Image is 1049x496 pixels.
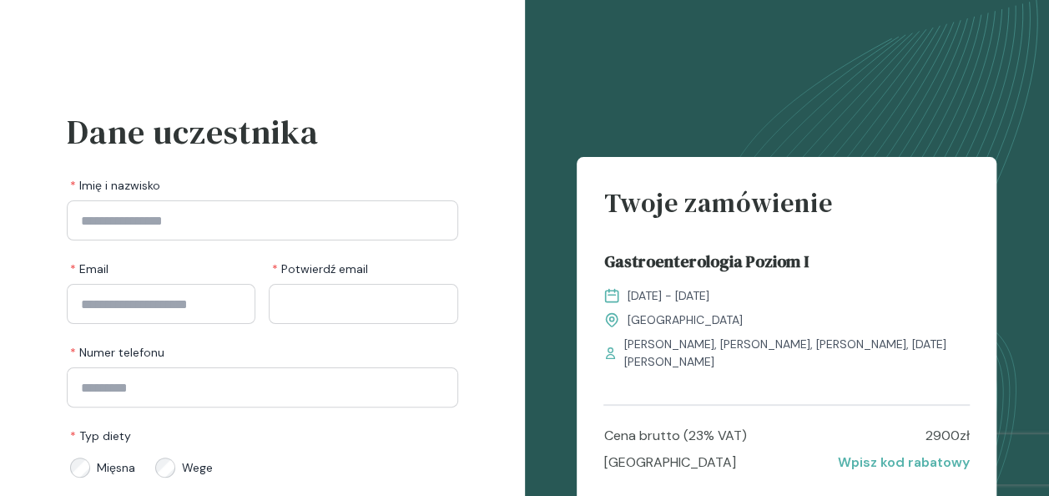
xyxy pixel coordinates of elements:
[603,184,970,235] h4: Twoje zamówienie
[627,287,709,305] span: [DATE] - [DATE]
[67,284,255,324] input: Email
[155,458,175,478] input: Wege
[269,284,457,324] input: Potwierdź email
[603,426,746,446] p: Cena brutto (23% VAT)
[97,459,135,476] span: Mięsna
[603,249,970,281] a: Gastroenterologia Poziom I
[67,367,458,407] input: Numer telefonu
[70,344,164,361] span: Numer telefonu
[624,336,970,371] span: [PERSON_NAME], [PERSON_NAME], [PERSON_NAME], [DATE][PERSON_NAME]
[70,458,90,478] input: Mięsna
[182,459,213,476] span: Wege
[272,261,368,277] span: Potwierdź email
[627,311,742,329] span: [GEOGRAPHIC_DATA]
[925,426,970,446] p: 2900 zł
[70,177,160,194] span: Imię i nazwisko
[67,107,458,157] h3: Dane uczestnika
[838,453,970,473] p: Wpisz kod rabatowy
[70,261,108,277] span: Email
[603,453,735,473] p: [GEOGRAPHIC_DATA]
[70,428,131,444] span: Typ diety
[67,200,458,240] input: Imię i nazwisko
[603,249,808,281] span: Gastroenterologia Poziom I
